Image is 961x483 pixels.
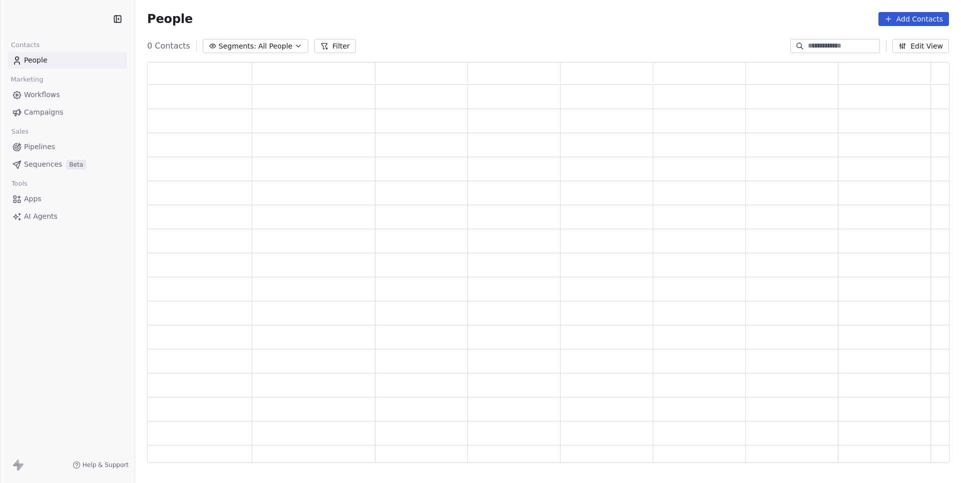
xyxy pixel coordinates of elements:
[24,211,58,222] span: AI Agents
[8,191,127,207] a: Apps
[24,90,60,100] span: Workflows
[314,39,356,53] button: Filter
[7,124,33,139] span: Sales
[258,41,292,52] span: All People
[73,461,129,469] a: Help & Support
[219,41,256,52] span: Segments:
[878,12,949,26] button: Add Contacts
[8,104,127,121] a: Campaigns
[147,40,190,52] span: 0 Contacts
[7,72,48,87] span: Marketing
[66,160,86,170] span: Beta
[8,87,127,103] a: Workflows
[7,176,32,191] span: Tools
[24,142,55,152] span: Pipelines
[24,55,48,66] span: People
[83,461,129,469] span: Help & Support
[7,38,44,53] span: Contacts
[24,159,62,170] span: Sequences
[24,194,42,204] span: Apps
[8,156,127,173] a: SequencesBeta
[8,52,127,69] a: People
[892,39,949,53] button: Edit View
[147,12,193,27] span: People
[8,208,127,225] a: AI Agents
[24,107,63,118] span: Campaigns
[8,139,127,155] a: Pipelines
